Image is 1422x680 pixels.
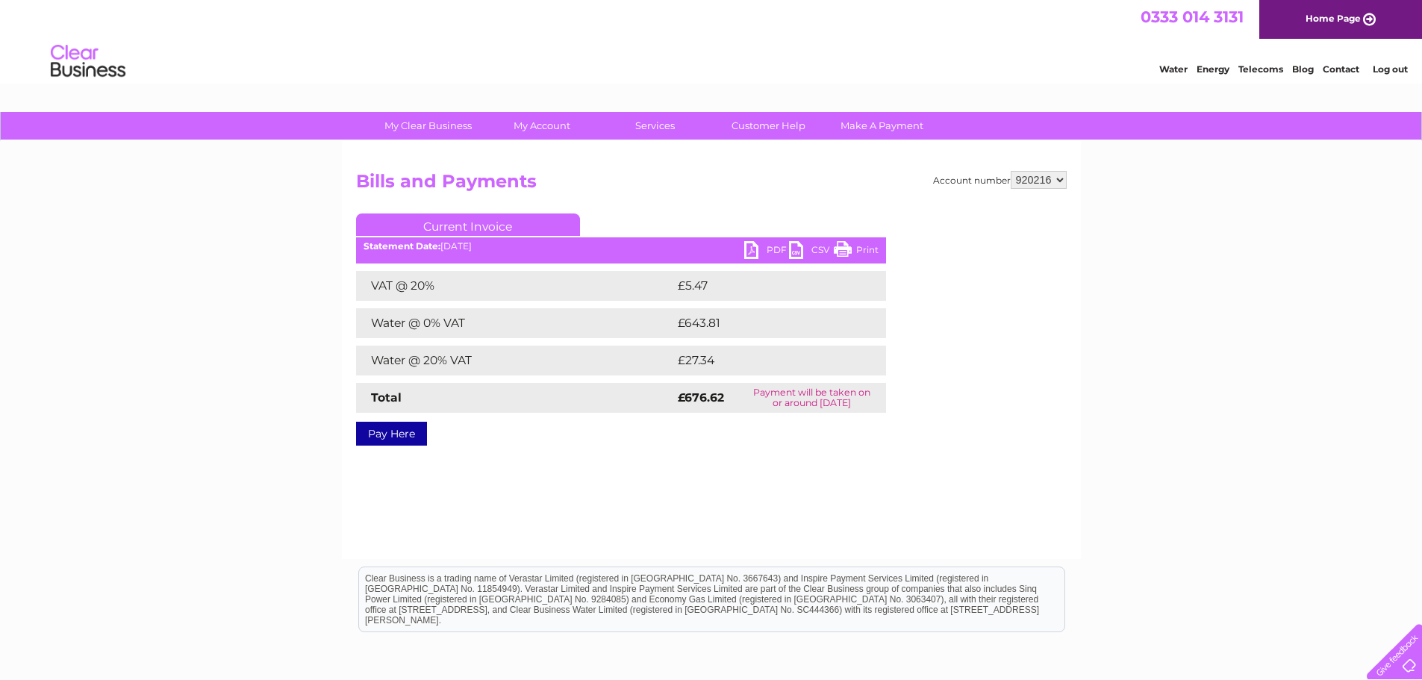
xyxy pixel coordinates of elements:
[744,241,789,263] a: PDF
[678,390,724,405] strong: £676.62
[737,383,885,413] td: Payment will be taken on or around [DATE]
[50,39,126,84] img: logo.png
[1141,7,1244,26] a: 0333 014 3131
[356,346,674,375] td: Water @ 20% VAT
[356,308,674,338] td: Water @ 0% VAT
[707,112,830,140] a: Customer Help
[1373,63,1408,75] a: Log out
[356,422,427,446] a: Pay Here
[820,112,944,140] a: Make A Payment
[356,171,1067,199] h2: Bills and Payments
[789,241,834,263] a: CSV
[933,171,1067,189] div: Account number
[367,112,490,140] a: My Clear Business
[674,346,855,375] td: £27.34
[593,112,717,140] a: Services
[364,240,440,252] b: Statement Date:
[1323,63,1359,75] a: Contact
[1159,63,1188,75] a: Water
[674,271,851,301] td: £5.47
[1238,63,1283,75] a: Telecoms
[356,213,580,236] a: Current Invoice
[1292,63,1314,75] a: Blog
[356,271,674,301] td: VAT @ 20%
[674,308,858,338] td: £643.81
[1197,63,1229,75] a: Energy
[371,390,402,405] strong: Total
[359,8,1064,72] div: Clear Business is a trading name of Verastar Limited (registered in [GEOGRAPHIC_DATA] No. 3667643...
[356,241,886,252] div: [DATE]
[834,241,879,263] a: Print
[480,112,603,140] a: My Account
